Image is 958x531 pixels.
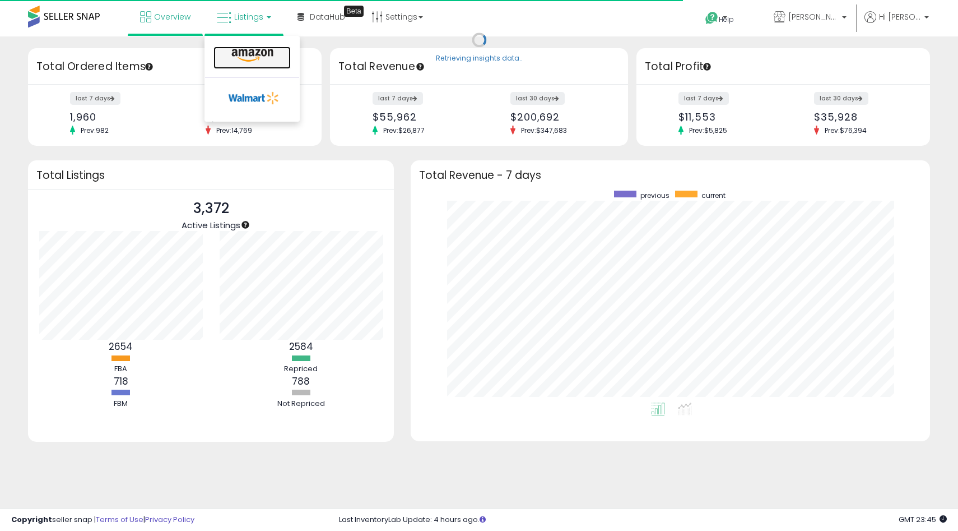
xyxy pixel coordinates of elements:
b: 2584 [289,340,313,353]
span: Prev: $347,683 [515,126,573,135]
div: Tooltip anchor [144,62,154,72]
span: previous [640,191,669,200]
div: Not Repriced [267,399,334,409]
span: Help [719,15,734,24]
span: current [701,191,726,200]
span: Overview [154,11,190,22]
p: 3,372 [182,198,240,219]
span: Prev: $26,877 [378,126,430,135]
h3: Total Revenue - 7 days [419,171,922,179]
div: FBA [87,364,155,375]
span: DataHub [310,11,345,22]
h3: Total Profit [645,59,922,75]
div: $55,962 [373,111,471,123]
span: Prev: 982 [75,126,114,135]
div: $200,692 [510,111,608,123]
h3: Total Revenue [338,59,620,75]
span: Hi [PERSON_NAME] [879,11,921,22]
div: FBM [87,399,155,409]
h3: Total Ordered Items [36,59,313,75]
label: last 30 days [814,92,868,105]
label: last 30 days [510,92,565,105]
div: Repriced [267,364,334,375]
div: $11,553 [678,111,775,123]
b: 718 [114,375,128,388]
span: [PERSON_NAME] Services LLC [788,11,839,22]
div: Tooltip anchor [240,220,250,230]
span: Listings [234,11,263,22]
div: 8,821 [206,111,302,123]
div: Tooltip anchor [344,6,364,17]
label: last 7 days [70,92,120,105]
label: last 7 days [373,92,423,105]
span: Prev: $76,394 [819,126,872,135]
span: Prev: $5,825 [683,126,733,135]
a: Help [696,3,756,36]
label: last 7 days [678,92,729,105]
span: Active Listings [182,219,240,231]
div: Tooltip anchor [702,62,712,72]
span: Prev: 14,769 [211,126,258,135]
div: $35,928 [814,111,910,123]
div: Retrieving insights data.. [436,54,523,64]
b: 2654 [109,340,133,353]
h3: Total Listings [36,171,385,179]
div: Tooltip anchor [415,62,425,72]
b: 788 [292,375,310,388]
div: 1,960 [70,111,166,123]
i: Get Help [705,11,719,25]
a: Hi [PERSON_NAME] [864,11,929,36]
